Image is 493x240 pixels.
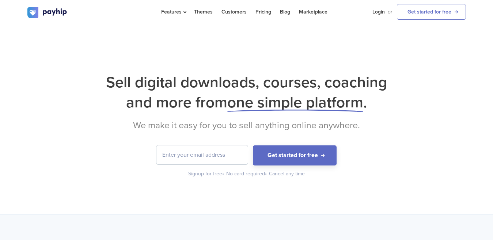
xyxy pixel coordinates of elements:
[265,171,267,177] span: •
[363,93,367,112] span: .
[397,4,466,20] a: Get started for free
[27,72,466,113] h1: Sell digital downloads, courses, coaching and more from
[188,170,225,178] div: Signup for free
[226,170,268,178] div: No card required
[156,145,248,164] input: Enter your email address
[27,7,68,18] img: logo.svg
[227,93,363,112] span: one simple platform
[222,171,224,177] span: •
[161,9,185,15] span: Features
[253,145,337,165] button: Get started for free
[269,170,305,178] div: Cancel any time
[27,120,466,131] h2: We make it easy for you to sell anything online anywhere.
